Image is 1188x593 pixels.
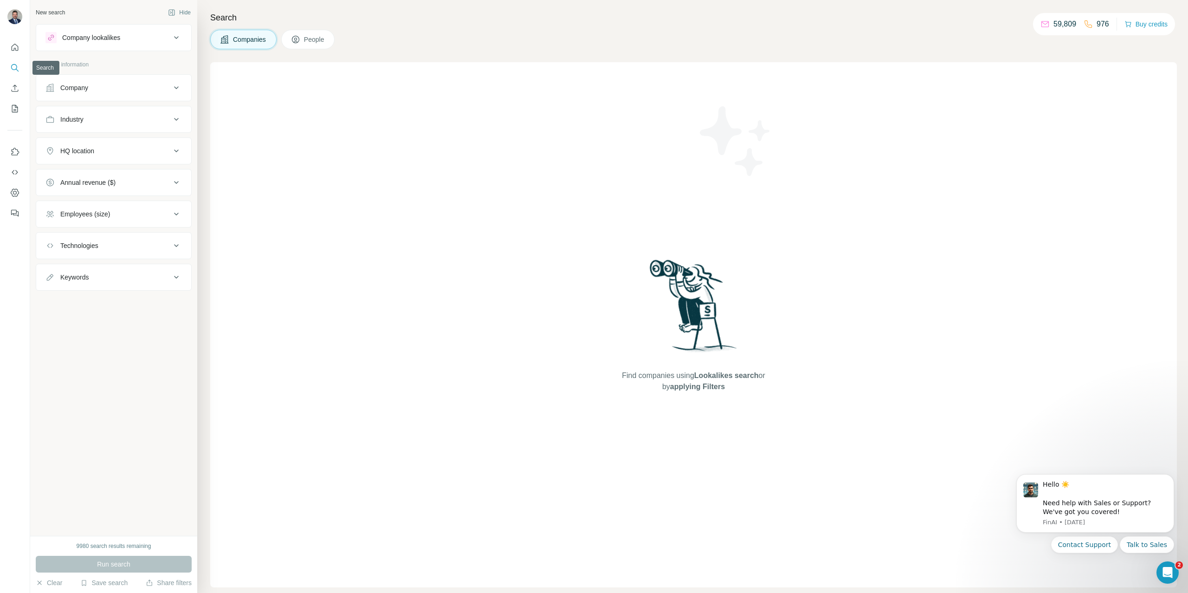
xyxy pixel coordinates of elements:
button: Enrich CSV [7,80,22,97]
div: New search [36,8,65,17]
button: Industry [36,108,191,130]
span: Find companies using or by [619,370,768,392]
div: HQ location [60,146,94,156]
h4: Search [210,11,1177,24]
img: Avatar [7,9,22,24]
button: Employees (size) [36,203,191,225]
button: Use Surfe API [7,164,22,181]
button: Use Surfe on LinkedIn [7,143,22,160]
p: 976 [1097,19,1109,30]
img: Surfe Illustration - Stars [694,99,777,183]
button: Company [36,77,191,99]
button: My lists [7,100,22,117]
div: Company lookalikes [62,33,120,42]
div: Company [60,83,88,92]
button: Company lookalikes [36,26,191,49]
iframe: Intercom live chat [1156,561,1179,584]
iframe: Intercom notifications message [1002,463,1188,588]
button: Dashboard [7,184,22,201]
button: Annual revenue ($) [36,171,191,194]
div: Keywords [60,273,89,282]
button: Search [7,59,22,76]
p: Company information [36,60,192,69]
button: HQ location [36,140,191,162]
button: Keywords [36,266,191,288]
p: 59,809 [1053,19,1076,30]
button: Buy credits [1124,18,1168,31]
span: Companies [233,35,267,44]
button: Save search [80,578,128,587]
button: Feedback [7,205,22,222]
div: Annual revenue ($) [60,178,116,187]
span: Lookalikes search [694,371,759,379]
button: Share filters [146,578,192,587]
span: applying Filters [670,383,725,391]
div: Employees (size) [60,209,110,219]
button: Hide [161,6,197,20]
button: Clear [36,578,62,587]
div: Industry [60,115,84,124]
button: Technologies [36,235,191,257]
span: 2 [1175,561,1183,569]
img: Surfe Illustration - Woman searching with binoculars [646,257,742,361]
button: Quick start [7,39,22,56]
div: Technologies [60,241,98,250]
div: 9980 search results remaining [77,542,151,550]
span: People [304,35,325,44]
